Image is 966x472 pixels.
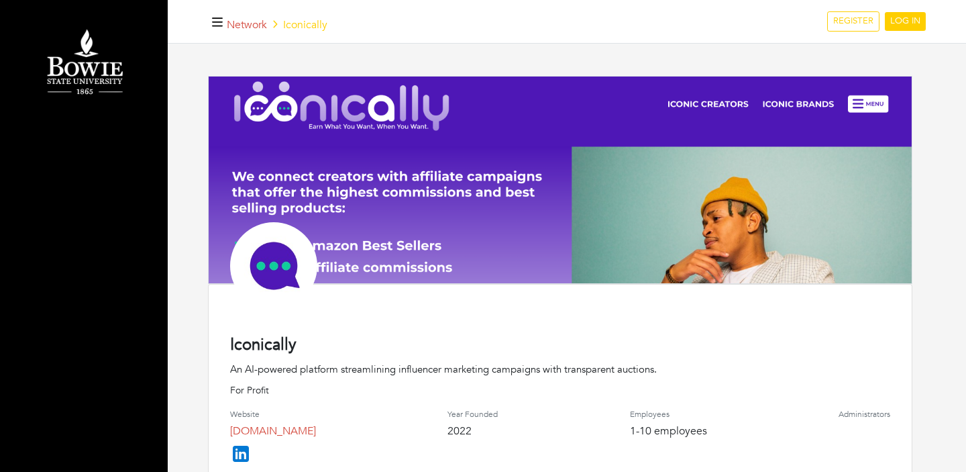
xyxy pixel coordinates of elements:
img: Screenshot%202025-03-13%20at%205.58.37%E2%80%AFPM.png [209,77,912,310]
h4: Employees [630,410,707,419]
a: [DOMAIN_NAME] [230,424,316,438]
h4: Administrators [839,410,890,419]
img: iconically_logo.jpg [230,222,317,310]
img: linkedin_icon-84db3ca265f4ac0988026744a78baded5d6ee8239146f80404fb69c9eee6e8e7.png [230,443,252,465]
h5: Iconically [227,19,327,32]
a: Network [227,17,267,32]
a: LOG IN [885,12,926,31]
h4: 2022 [447,425,498,438]
img: Bowie%20State%20University%20Logo.png [13,23,154,103]
h4: Year Founded [447,410,498,419]
h4: 1-10 employees [630,425,707,438]
p: For Profit [230,383,890,397]
h4: Website [230,410,316,419]
div: An AI-powered platform streamlining influencer marketing campaigns with transparent auctions. [230,362,890,377]
a: REGISTER [827,11,879,32]
h4: Iconically [230,336,890,355]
